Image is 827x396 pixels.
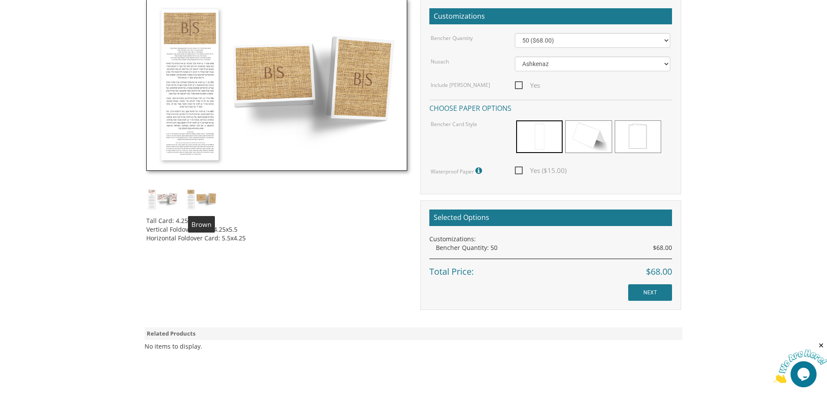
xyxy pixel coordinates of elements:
[146,210,407,243] div: Tall Card: 4.25x11 Vertical Foldover Card: 4.25x5.5 Horizontal Foldover Card: 5.5x4.25
[436,243,672,252] div: Bencher Quantity: 50
[429,100,672,115] h4: Choose paper options
[431,58,449,65] label: Nusach
[429,8,672,25] h2: Customizations
[431,165,484,176] label: Waterproof Paper
[145,342,202,351] div: No items to display.
[515,165,567,176] span: Yes ($15.00)
[431,34,473,42] label: Bencher Quantity
[429,259,672,278] div: Total Price:
[515,80,540,91] span: Yes
[146,188,179,210] img: dc_style26.jpg
[429,235,672,243] div: Customizations:
[646,266,672,278] span: $68.00
[185,188,218,210] img: dc_style14_brown.jpg
[653,243,672,252] span: $68.00
[431,120,477,128] label: Bencher Card Style
[628,284,672,301] input: NEXT
[431,81,490,89] label: Include [PERSON_NAME]
[145,327,683,340] div: Related Products
[429,210,672,226] h2: Selected Options
[773,342,827,383] iframe: chat widget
